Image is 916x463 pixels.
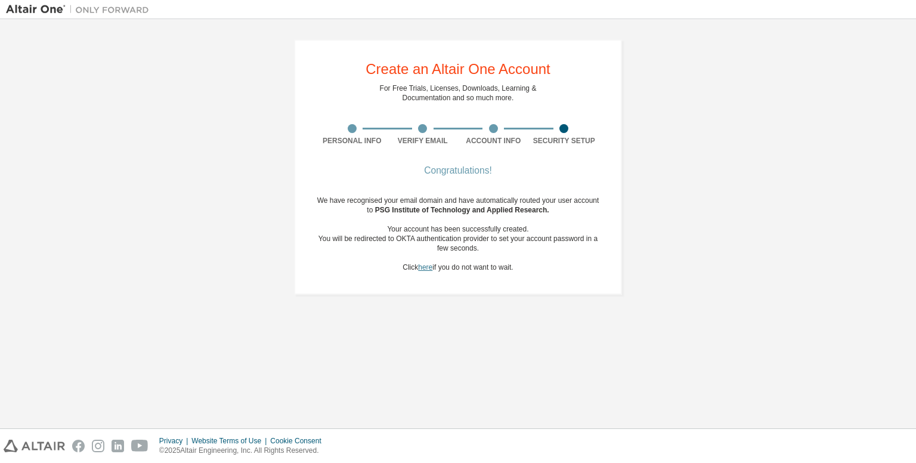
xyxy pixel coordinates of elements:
[418,263,432,271] a: here
[159,436,191,446] div: Privacy
[131,440,148,452] img: youtube.svg
[270,436,328,446] div: Cookie Consent
[191,436,270,446] div: Website Terms of Use
[112,440,124,452] img: linkedin.svg
[458,136,529,146] div: Account Info
[4,440,65,452] img: altair_logo.svg
[159,446,329,456] p: © 2025 Altair Engineering, Inc. All Rights Reserved.
[366,62,550,76] div: Create an Altair One Account
[529,136,600,146] div: Security Setup
[388,136,459,146] div: Verify Email
[375,206,549,214] span: PSG Institute of Technology and Applied Research .
[317,167,599,174] div: Congratulations!
[317,234,599,253] div: You will be redirected to OKTA authentication provider to set your account password in a few seco...
[92,440,104,452] img: instagram.svg
[380,84,537,103] div: For Free Trials, Licenses, Downloads, Learning & Documentation and so much more.
[6,4,155,16] img: Altair One
[317,224,599,234] div: Your account has been successfully created.
[317,196,599,272] div: We have recognised your email domain and have automatically routed your user account to Click if ...
[72,440,85,452] img: facebook.svg
[317,136,388,146] div: Personal Info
